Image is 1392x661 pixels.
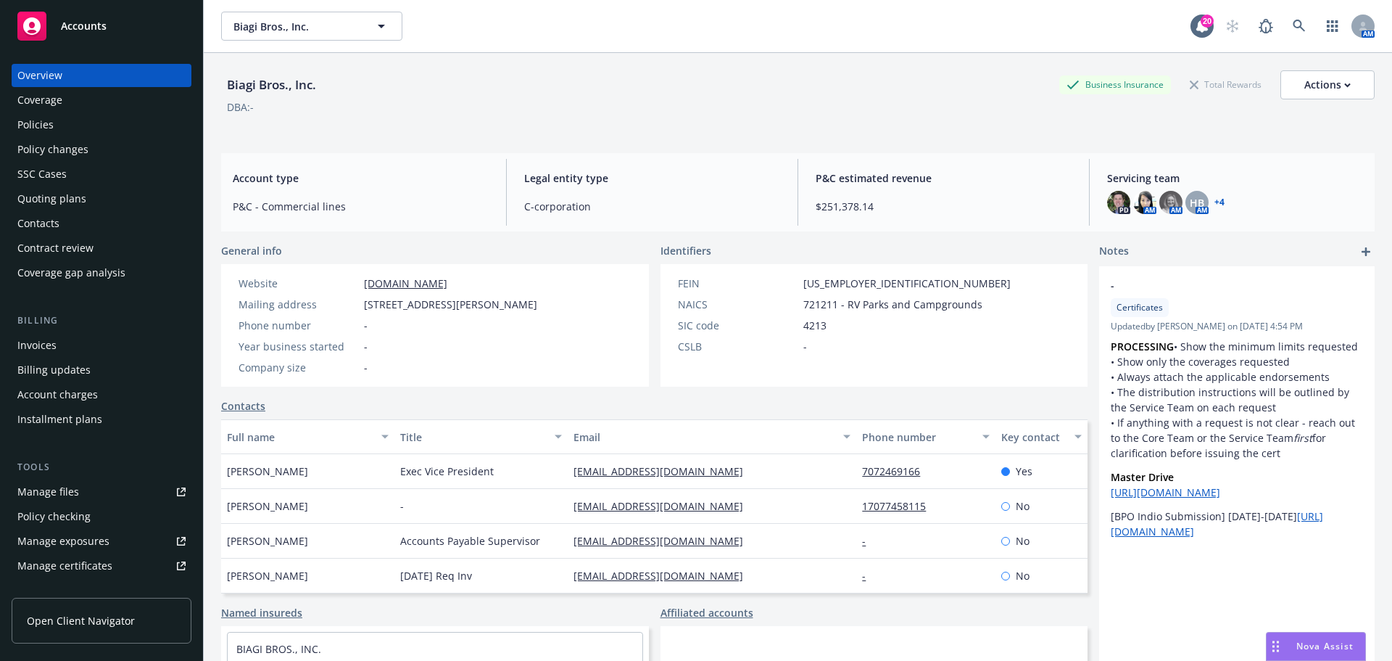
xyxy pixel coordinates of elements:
[227,464,308,479] span: [PERSON_NAME]
[12,554,191,578] a: Manage certificates
[1266,632,1366,661] button: Nova Assist
[233,199,489,214] span: P&C - Commercial lines
[12,212,191,235] a: Contacts
[1107,171,1363,186] span: Servicing team
[221,243,282,258] span: General info
[364,318,368,333] span: -
[12,480,191,504] a: Manage files
[995,419,1087,454] button: Key contact
[17,163,67,186] div: SSC Cases
[227,498,308,514] span: [PERSON_NAME]
[17,554,112,578] div: Manage certificates
[524,199,780,214] span: C-corporation
[17,138,88,161] div: Policy changes
[803,318,826,333] span: 4213
[803,297,982,312] span: 721211 - RV Parks and Campgrounds
[400,498,404,514] span: -
[17,237,94,260] div: Contract review
[1201,15,1214,28] div: 20
[17,579,91,602] div: Manage claims
[17,505,91,528] div: Policy checking
[17,187,86,210] div: Quoting plans
[239,276,358,291] div: Website
[227,533,308,549] span: [PERSON_NAME]
[227,568,308,583] span: [PERSON_NAME]
[17,383,98,406] div: Account charges
[803,339,807,354] span: -
[1318,12,1347,41] a: Switch app
[1133,191,1156,214] img: photo
[239,339,358,354] div: Year business started
[1099,243,1129,260] span: Notes
[12,579,191,602] a: Manage claims
[17,113,54,136] div: Policies
[1016,568,1029,583] span: No
[221,75,322,94] div: Biagi Bros., Inc.
[678,318,797,333] div: SIC code
[573,499,755,513] a: [EMAIL_ADDRESS][DOMAIN_NAME]
[1111,320,1363,333] span: Updated by [PERSON_NAME] on [DATE] 4:54 PM
[678,297,797,312] div: NAICS
[1111,485,1220,499] a: [URL][DOMAIN_NAME]
[1111,278,1325,293] span: -
[227,430,373,445] div: Full name
[394,419,568,454] button: Title
[364,276,447,290] a: [DOMAIN_NAME]
[12,6,191,46] a: Accounts
[1296,640,1354,652] span: Nova Assist
[1111,340,1174,353] strong: PROCESSING
[1099,266,1375,551] div: -CertificatesUpdatedby [PERSON_NAME] on [DATE] 4:54 PMPROCESSING• Show the minimum limits request...
[862,569,877,583] a: -
[1190,195,1204,210] span: HB
[1016,498,1029,514] span: No
[233,19,359,34] span: Biagi Bros., Inc.
[221,419,394,454] button: Full name
[364,339,368,354] span: -
[862,430,973,445] div: Phone number
[12,530,191,553] a: Manage exposures
[400,464,494,479] span: Exec Vice President
[239,297,358,312] div: Mailing address
[1293,431,1312,445] em: first
[862,499,937,513] a: 17077458115
[1285,12,1314,41] a: Search
[12,187,191,210] a: Quoting plans
[856,419,995,454] button: Phone number
[236,642,321,656] a: BIAGI BROS., INC.
[862,534,877,548] a: -
[27,613,135,628] span: Open Client Navigator
[17,480,79,504] div: Manage files
[524,171,780,186] span: Legal entity type
[17,261,125,284] div: Coverage gap analysis
[239,318,358,333] div: Phone number
[12,163,191,186] a: SSC Cases
[17,530,109,553] div: Manage exposures
[17,212,59,235] div: Contacts
[364,360,368,375] span: -
[12,505,191,528] a: Policy checking
[1251,12,1280,41] a: Report a Bug
[573,534,755,548] a: [EMAIL_ADDRESS][DOMAIN_NAME]
[1016,464,1032,479] span: Yes
[17,334,57,357] div: Invoices
[1111,509,1363,539] p: [BPO Indio Submission] [DATE]-[DATE]
[568,419,856,454] button: Email
[12,460,191,475] div: Tools
[61,20,107,32] span: Accounts
[227,99,254,115] div: DBA: -
[1111,470,1174,484] strong: Master Drive
[862,464,932,478] a: 7072469166
[573,430,834,445] div: Email
[660,605,753,620] a: Affiliated accounts
[12,89,191,112] a: Coverage
[12,408,191,431] a: Installment plans
[1116,301,1163,314] span: Certificates
[17,89,62,112] div: Coverage
[573,464,755,478] a: [EMAIL_ADDRESS][DOMAIN_NAME]
[12,138,191,161] a: Policy changes
[17,408,102,431] div: Installment plans
[12,64,191,87] a: Overview
[233,171,489,186] span: Account type
[17,64,62,87] div: Overview
[400,533,540,549] span: Accounts Payable Supervisor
